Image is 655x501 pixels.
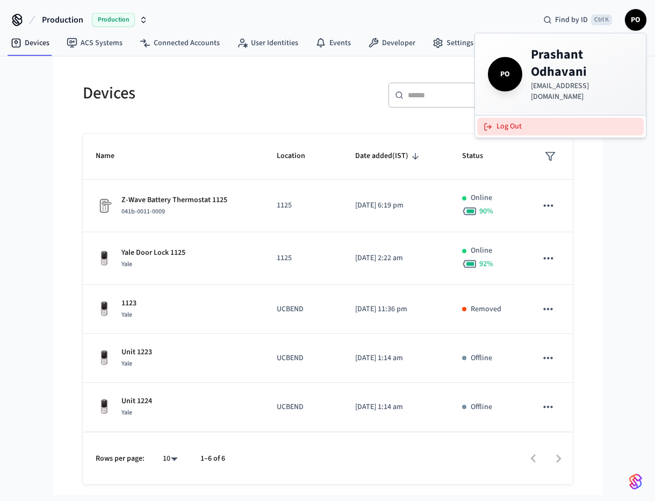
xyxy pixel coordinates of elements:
[479,259,493,269] span: 92 %
[477,118,644,135] button: Log Out
[277,304,329,315] p: UCBEND
[96,250,113,267] img: Yale Assure Touchscreen Wifi Smart Lock, Satin Nickel, Front
[96,148,128,164] span: Name
[121,310,132,319] span: Yale
[355,253,436,264] p: [DATE] 2:22 am
[629,473,642,490] img: SeamLogoGradient.69752ec5.svg
[121,247,185,259] p: Yale Door Lock 1125
[121,347,152,358] p: Unit 1223
[277,353,329,364] p: UCBEND
[471,304,501,315] p: Removed
[96,300,113,318] img: Yale Assure Touchscreen Wifi Smart Lock, Satin Nickel, Front
[355,402,436,413] p: [DATE] 1:14 am
[96,453,145,464] p: Rows per page:
[200,453,225,464] p: 1–6 of 6
[355,304,436,315] p: [DATE] 11:36 pm
[121,408,132,417] span: Yale
[92,13,135,27] span: Production
[121,260,132,269] span: Yale
[555,15,588,25] span: Find by ID
[58,33,131,53] a: ACS Systems
[157,451,183,467] div: 10
[83,82,321,104] h5: Devices
[531,81,633,102] p: [EMAIL_ADDRESS][DOMAIN_NAME]
[96,197,113,214] img: Placeholder Lock Image
[626,10,645,30] span: PO
[277,253,329,264] p: 1125
[307,33,359,53] a: Events
[355,200,436,211] p: [DATE] 6:19 pm
[355,148,422,164] span: Date added(IST)
[121,359,132,368] span: Yale
[121,195,227,206] p: Z-Wave Battery Thermostat 1125
[479,206,493,217] span: 90 %
[277,200,329,211] p: 1125
[228,33,307,53] a: User Identities
[591,15,612,25] span: Ctrl K
[121,207,165,216] span: 041b-0011-0009
[277,402,329,413] p: UCBEND
[96,349,113,367] img: Yale Assure Touchscreen Wifi Smart Lock, Satin Nickel, Front
[471,245,492,256] p: Online
[42,13,83,26] span: Production
[471,192,492,204] p: Online
[471,353,492,364] p: Offline
[462,148,497,164] span: Status
[121,298,136,309] p: 1123
[625,9,646,31] button: PO
[355,353,436,364] p: [DATE] 1:14 am
[121,396,152,407] p: Unit 1224
[531,46,633,81] h4: Prashant Odhavani
[490,59,520,89] span: PO
[83,134,573,481] table: sticky table
[277,148,319,164] span: Location
[2,33,58,53] a: Devices
[535,10,621,30] div: Find by IDCtrl K
[471,402,492,413] p: Offline
[131,33,228,53] a: Connected Accounts
[359,33,424,53] a: Developer
[96,398,113,416] img: Yale Assure Touchscreen Wifi Smart Lock, Satin Nickel, Front
[424,33,482,53] a: Settings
